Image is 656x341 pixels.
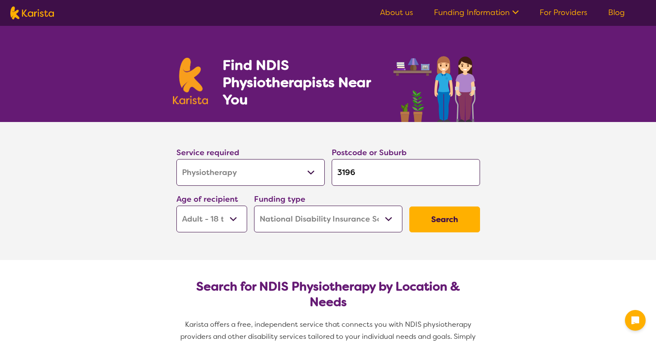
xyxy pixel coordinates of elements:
a: For Providers [540,7,587,18]
img: Karista logo [173,58,208,104]
h2: Search for NDIS Physiotherapy by Location & Needs [183,279,473,310]
a: Funding Information [434,7,519,18]
label: Funding type [254,194,305,204]
label: Service required [176,147,239,158]
input: Type [332,159,480,186]
a: Blog [608,7,625,18]
button: Search [409,206,480,232]
h1: Find NDIS Physiotherapists Near You [223,56,382,108]
label: Age of recipient [176,194,238,204]
a: About us [380,7,413,18]
img: Karista logo [10,6,54,19]
img: physiotherapy [391,47,483,122]
label: Postcode or Suburb [332,147,407,158]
